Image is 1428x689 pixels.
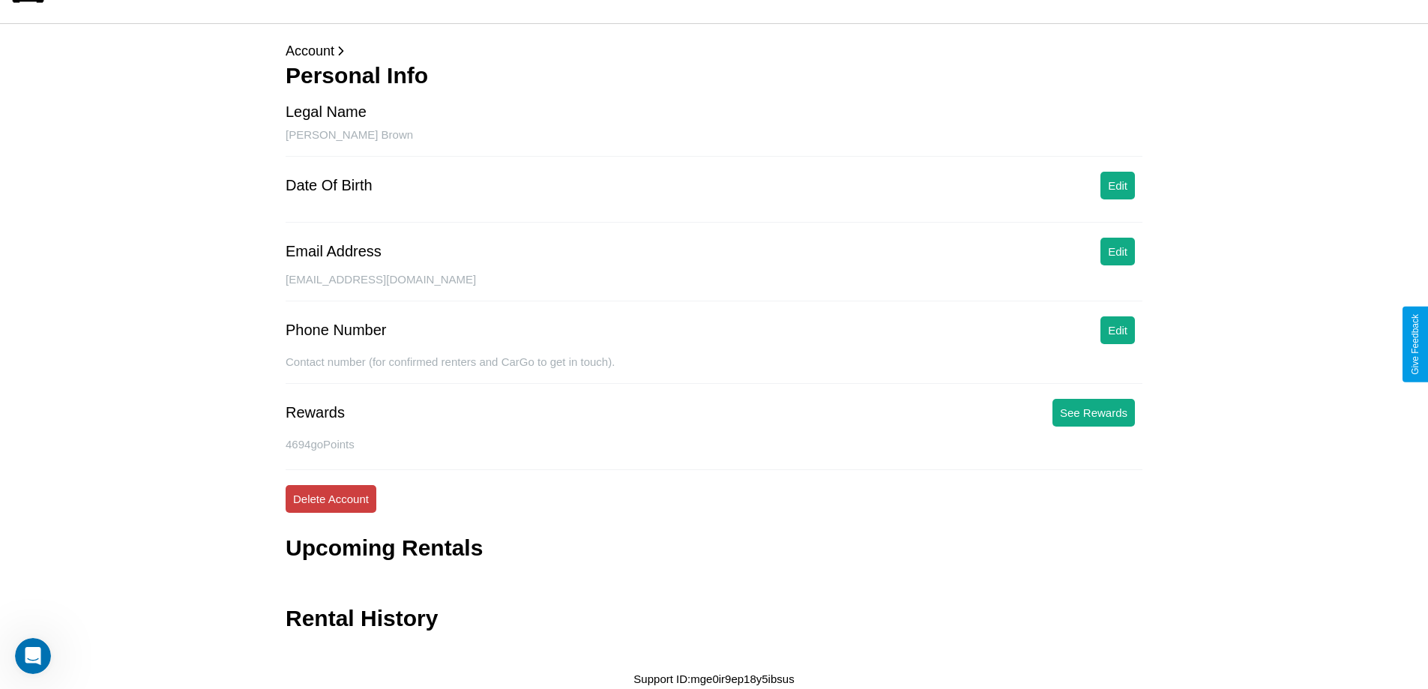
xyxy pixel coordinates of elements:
[286,485,376,513] button: Delete Account
[286,63,1142,88] h3: Personal Info
[286,177,373,194] div: Date Of Birth
[286,273,1142,301] div: [EMAIL_ADDRESS][DOMAIN_NAME]
[286,535,483,561] h3: Upcoming Rentals
[286,355,1142,384] div: Contact number (for confirmed renters and CarGo to get in touch).
[286,606,438,631] h3: Rental History
[286,434,1142,454] p: 4694 goPoints
[1410,314,1421,375] div: Give Feedback
[286,322,387,339] div: Phone Number
[15,638,51,674] iframe: Intercom live chat
[286,128,1142,157] div: [PERSON_NAME] Brown
[1100,316,1135,344] button: Edit
[286,243,382,260] div: Email Address
[633,669,794,689] p: Support ID: mge0ir9ep18y5ibsus
[286,39,1142,63] p: Account
[1100,238,1135,265] button: Edit
[286,404,345,421] div: Rewards
[286,103,367,121] div: Legal Name
[1052,399,1135,427] button: See Rewards
[1100,172,1135,199] button: Edit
